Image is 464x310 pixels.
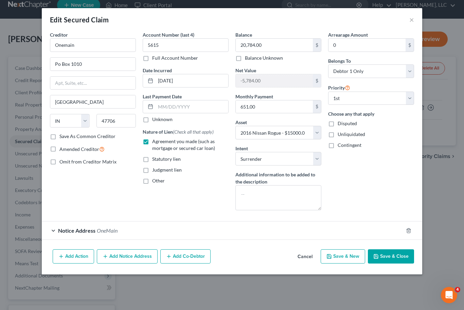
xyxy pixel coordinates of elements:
input: MM/DD/YYYY [156,100,228,113]
span: Contingent [338,142,361,148]
span: Unliquidated [338,131,365,137]
label: Save As Common Creditor [59,133,115,140]
div: $ [313,39,321,52]
span: Other [152,178,165,183]
input: 0.00 [236,39,313,52]
label: Date Incurred [143,67,172,74]
input: Enter city... [50,95,136,108]
span: Belongs To [328,58,351,64]
input: Enter address... [50,58,136,71]
label: Intent [235,145,248,152]
input: MM/DD/YYYY [156,74,228,87]
button: × [409,16,414,24]
span: Omit from Creditor Matrix [59,159,117,164]
label: Net Value [235,67,256,74]
span: OneMain [97,227,118,234]
label: Arrearage Amount [328,31,368,38]
label: Additional information to be added to the description [235,171,321,185]
div: $ [313,74,321,87]
iframe: Intercom live chat [441,287,457,303]
input: 0.00 [236,74,313,87]
span: Creditor [50,32,68,38]
label: Nature of Lien [143,128,214,135]
label: Choose any that apply [328,110,414,117]
button: Add Co-Debtor [160,249,211,264]
label: Priority [328,83,350,92]
button: Add Action [53,249,94,264]
input: XXXX [143,38,229,52]
button: Cancel [292,250,318,264]
input: Enter zip... [96,114,136,128]
label: Monthly Payment [235,93,273,100]
button: Save & Close [368,249,414,264]
span: Statutory lien [152,156,181,162]
div: $ [406,39,414,52]
label: Balance [235,31,252,38]
label: Balance Unknown [245,55,283,61]
label: Last Payment Date [143,93,182,100]
label: Full Account Number [152,55,198,61]
input: 0.00 [328,39,406,52]
span: 4 [455,287,460,292]
input: 0.00 [236,100,313,113]
input: Search creditor by name... [50,38,136,52]
label: Unknown [152,116,173,123]
div: Edit Secured Claim [50,15,109,24]
span: Notice Address [58,227,95,234]
label: Account Number (last 4) [143,31,194,38]
button: Save & New [321,249,365,264]
input: Apt, Suite, etc... [50,77,136,90]
span: Judgment lien [152,167,182,173]
span: (Check all that apply) [173,129,214,135]
span: Agreement you made (such as mortgage or secured car loan) [152,138,215,151]
span: Amended Creditor [59,146,99,152]
button: Add Notice Address [97,249,158,264]
span: Asset [235,119,247,125]
span: Disputed [338,120,357,126]
div: $ [313,100,321,113]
